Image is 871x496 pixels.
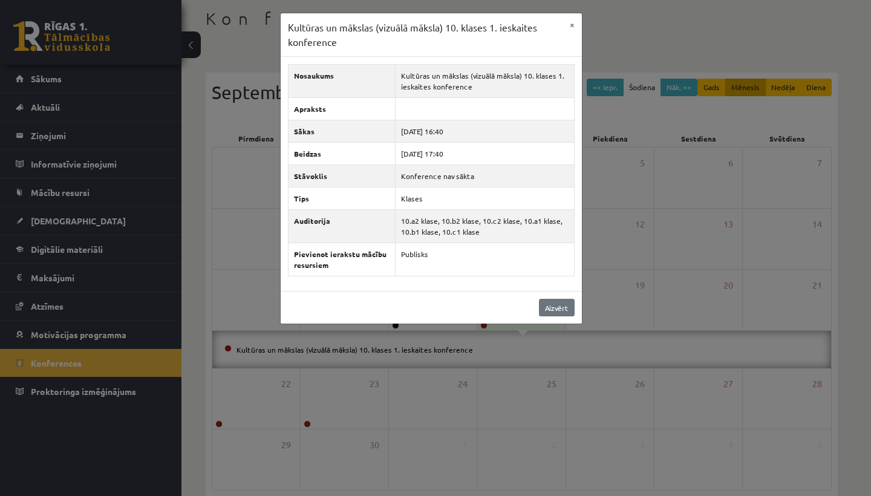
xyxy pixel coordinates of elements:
[288,143,395,165] th: Beidzas
[395,210,574,243] td: 10.a2 klase, 10.b2 klase, 10.c2 klase, 10.a1 klase, 10.b1 klase, 10.c1 klase
[288,243,395,276] th: Pievienot ierakstu mācību resursiem
[288,210,395,243] th: Auditorija
[288,165,395,188] th: Stāvoklis
[288,21,563,49] h3: Kultūras un mākslas (vizuālā māksla) 10. klases 1. ieskaites konference
[539,299,575,316] a: Aizvērt
[288,188,395,210] th: Tips
[563,13,582,36] button: ×
[395,188,574,210] td: Klases
[395,165,574,188] td: Konference nav sākta
[288,65,395,98] th: Nosaukums
[395,65,574,98] td: Kultūras un mākslas (vizuālā māksla) 10. klases 1. ieskaites konference
[395,243,574,276] td: Publisks
[288,120,395,143] th: Sākas
[288,98,395,120] th: Apraksts
[395,143,574,165] td: [DATE] 17:40
[395,120,574,143] td: [DATE] 16:40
